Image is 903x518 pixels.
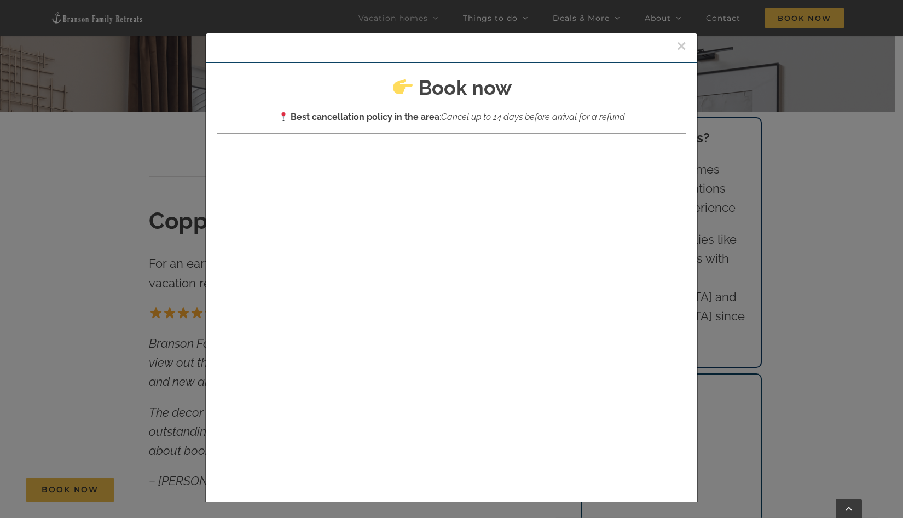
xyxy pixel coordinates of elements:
p: : [217,110,686,124]
img: 📍 [279,112,288,121]
button: Close [676,38,686,54]
img: 👉 [393,77,413,97]
em: Cancel up to 14 days before arrival for a refund [441,112,625,122]
strong: Best cancellation policy in the area [291,112,439,122]
strong: Book now [419,76,512,99]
